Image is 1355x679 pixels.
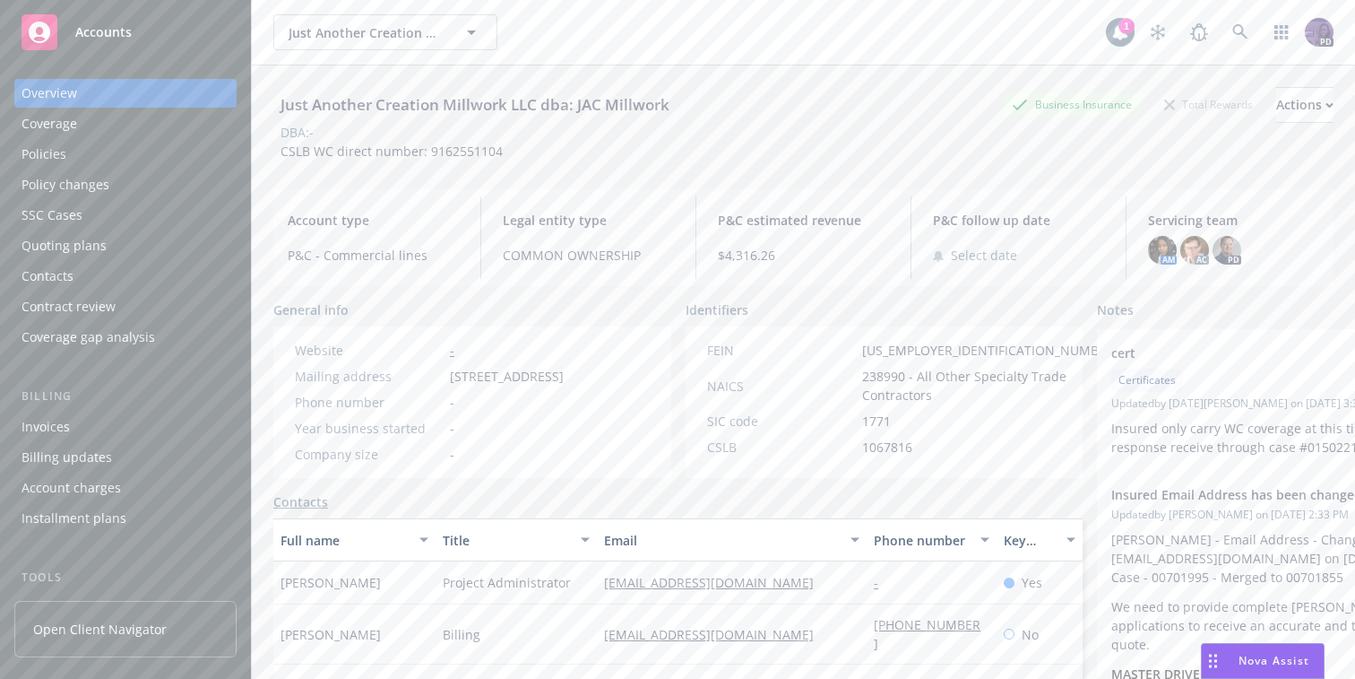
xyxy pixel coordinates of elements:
[1201,643,1325,679] button: Nova Assist
[1022,625,1039,644] span: No
[436,518,598,561] button: Title
[273,14,497,50] button: Just Another Creation Millwork LLC dba: JAC Millwork
[280,531,409,550] div: Full name
[933,211,1104,230] span: P&C follow up date
[280,625,381,644] span: [PERSON_NAME]
[443,625,480,644] span: Billing
[604,574,828,591] a: [EMAIL_ADDRESS][DOMAIN_NAME]
[22,443,112,472] div: Billing updates
[14,79,237,108] a: Overview
[1180,236,1209,265] img: photo
[22,231,107,260] div: Quoting plans
[597,518,867,561] button: Email
[1097,300,1134,322] span: Notes
[443,573,571,592] span: Project Administrator
[1148,211,1319,230] span: Servicing team
[443,531,571,550] div: Title
[707,341,855,360] div: FEIN
[22,170,109,199] div: Policy changes
[14,201,237,230] a: SSC Cases
[1004,531,1056,550] div: Key contact
[718,246,889,265] span: $4,316.26
[295,419,443,438] div: Year business started
[503,211,674,230] span: Legal entity type
[295,367,443,386] div: Mailing address
[874,531,969,550] div: Phone number
[1003,93,1141,116] div: Business Insurance
[686,300,748,319] span: Identifiers
[874,574,893,591] a: -
[862,341,1118,360] span: [US_EMPLOYER_IDENTIFICATION_NUMBER]
[874,616,980,652] a: [PHONE_NUMBER]
[1222,14,1258,50] a: Search
[450,393,454,412] span: -
[1118,372,1176,388] span: Certificates
[450,419,454,438] span: -
[14,413,237,441] a: Invoices
[1202,644,1224,678] div: Drag to move
[450,342,454,359] a: -
[22,292,116,321] div: Contract review
[14,387,237,405] div: Billing
[862,438,912,457] span: 1067816
[22,323,155,352] div: Coverage gap analysis
[14,231,237,260] a: Quoting plans
[503,246,674,265] span: COMMON OWNERSHIP
[22,504,126,533] div: Installment plans
[280,123,314,142] div: DBA: -
[1276,87,1333,123] button: Actions
[867,518,996,561] button: Phone number
[14,443,237,472] a: Billing updates
[280,143,503,160] span: CSLB WC direct number: 9162551104
[604,626,828,643] a: [EMAIL_ADDRESS][DOMAIN_NAME]
[1118,18,1135,34] div: 1
[862,412,891,431] span: 1771
[14,7,237,57] a: Accounts
[14,569,237,587] div: Tools
[22,201,82,230] div: SSC Cases
[22,109,77,138] div: Coverage
[707,438,855,457] div: CSLB
[1213,236,1241,265] img: photo
[1238,653,1309,668] span: Nova Assist
[14,170,237,199] a: Policy changes
[707,377,855,396] div: NAICS
[1181,14,1217,50] a: Report a Bug
[273,492,328,511] a: Contacts
[75,25,132,39] span: Accounts
[22,79,77,108] div: Overview
[288,211,459,230] span: Account type
[22,262,73,291] div: Contacts
[273,300,349,319] span: General info
[1140,14,1176,50] a: Stop snowing
[273,93,677,117] div: Just Another Creation Millwork LLC dba: JAC Millwork
[14,323,237,352] a: Coverage gap analysis
[14,292,237,321] a: Contract review
[604,531,840,550] div: Email
[273,518,436,561] button: Full name
[295,393,443,412] div: Phone number
[288,246,459,265] span: P&C - Commercial lines
[22,140,66,169] div: Policies
[22,413,70,441] div: Invoices
[289,23,444,42] span: Just Another Creation Millwork LLC dba: JAC Millwork
[295,445,443,464] div: Company size
[1276,88,1333,122] div: Actions
[1305,18,1333,47] img: photo
[14,140,237,169] a: Policies
[14,474,237,502] a: Account charges
[295,341,443,360] div: Website
[997,518,1083,561] button: Key contact
[862,367,1118,405] span: 238990 - All Other Specialty Trade Contractors
[280,573,381,592] span: [PERSON_NAME]
[33,620,167,639] span: Open Client Navigator
[1264,14,1299,50] a: Switch app
[951,246,1017,265] span: Select date
[707,412,855,431] div: SIC code
[450,367,564,386] span: [STREET_ADDRESS]
[1148,236,1177,265] img: photo
[22,474,121,502] div: Account charges
[14,109,237,138] a: Coverage
[14,262,237,291] a: Contacts
[14,504,237,533] a: Installment plans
